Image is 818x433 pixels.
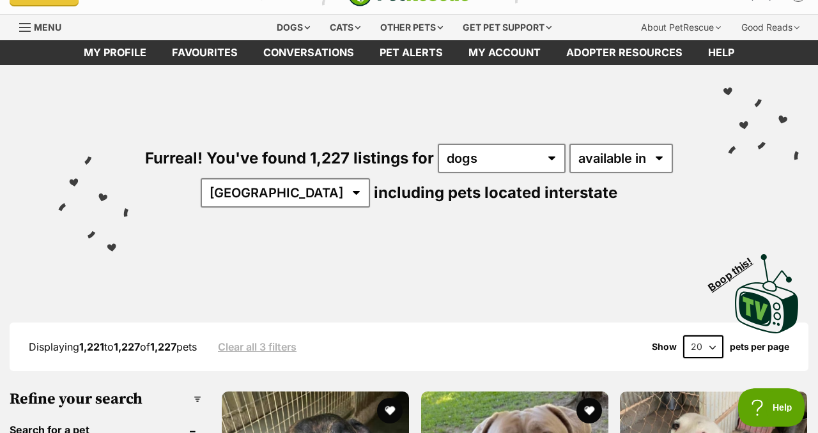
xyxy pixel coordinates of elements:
[652,342,677,352] span: Show
[159,40,251,65] a: Favourites
[71,40,159,65] a: My profile
[738,388,805,427] iframe: Help Scout Beacon - Open
[321,15,369,40] div: Cats
[456,40,553,65] a: My account
[374,183,617,202] span: including pets located interstate
[367,40,456,65] a: Pet alerts
[576,398,601,423] button: favourite
[29,340,197,353] span: Displaying to of pets
[19,15,70,38] a: Menu
[732,15,808,40] div: Good Reads
[695,40,747,65] a: Help
[34,22,61,33] span: Menu
[268,15,319,40] div: Dogs
[218,341,297,353] a: Clear all 3 filters
[553,40,695,65] a: Adopter resources
[371,15,452,40] div: Other pets
[10,390,201,408] h3: Refine your search
[251,40,367,65] a: conversations
[145,149,434,167] span: Furreal! You've found 1,227 listings for
[454,15,560,40] div: Get pet support
[735,243,799,336] a: Boop this!
[150,340,176,353] strong: 1,227
[79,340,104,353] strong: 1,221
[632,15,730,40] div: About PetRescue
[706,247,765,293] span: Boop this!
[377,398,403,423] button: favourite
[735,254,799,333] img: PetRescue TV logo
[114,340,140,353] strong: 1,227
[730,342,789,352] label: pets per page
